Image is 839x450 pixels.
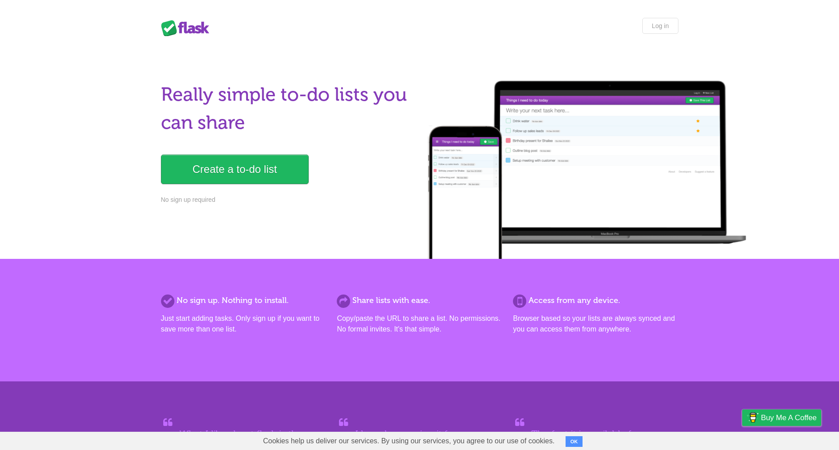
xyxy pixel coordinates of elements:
[161,81,414,137] h1: Really simple to-do lists you can share
[161,295,326,307] h2: No sign up. Nothing to install.
[337,313,502,335] p: Copy/paste the URL to share a list. No permissions. No formal invites. It's that simple.
[161,20,215,36] div: Flask Lists
[642,18,678,34] a: Log in
[161,195,414,205] p: No sign up required
[747,410,759,425] img: Buy me a coffee
[761,410,817,425] span: Buy me a coffee
[513,295,678,307] h2: Access from any device.
[742,409,821,426] a: Buy me a coffee
[254,432,564,450] span: Cookies help us deliver our services. By using our services, you agree to our use of cookies.
[513,313,678,335] p: Browser based so your lists are always synced and you can access them from anywhere.
[566,436,583,447] button: OK
[337,295,502,307] h2: Share lists with ease.
[161,155,309,184] a: Create a to-do list
[161,313,326,335] p: Just start adding tasks. Only sign up if you want to save more than one list.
